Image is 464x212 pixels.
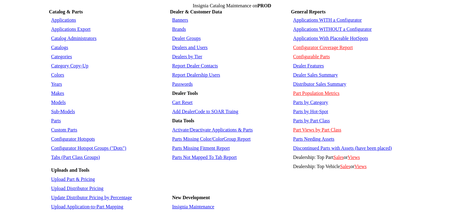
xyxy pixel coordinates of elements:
[51,63,88,68] a: Category Copy-Up
[172,54,202,59] a: Dealers by Tier
[51,186,104,191] a: Upload Distributor Pricing
[172,204,214,209] a: Insignia Maintenance
[293,100,328,105] a: Parts by Category
[293,17,362,23] a: Applications WITH a Configurator
[51,27,91,32] a: Applications Export
[354,164,367,169] a: Views
[51,91,64,96] a: Makes
[172,27,186,32] a: Brands
[257,3,271,8] span: PROD
[172,45,207,50] a: Dealers and Users
[172,100,192,105] a: Cart Reset
[172,36,201,41] a: Dealer Groups
[172,17,188,23] a: Banners
[51,100,66,105] a: Models
[293,127,341,132] a: Part Views by Part Class
[51,36,97,41] a: Catalog Administrators
[293,136,334,142] a: Parts Needing Assets
[51,177,95,182] a: Upload Part & Pricing
[172,72,220,77] a: Report Dealership Users
[51,45,68,50] a: Catalogs
[293,109,328,114] a: Parts by Hot-Spot
[292,162,415,171] td: Dealership: Top Vehicle or
[51,204,123,209] a: Upload Application-to-Part Mapping
[51,195,132,200] a: Update Distributor Pricing by Percentage
[172,136,250,142] a: Parts Missing Color/ColorGroup Report
[172,195,210,200] b: New Development
[172,118,194,123] b: Data Tools
[348,155,360,160] a: Views
[291,9,326,14] b: General Reports
[51,54,72,59] a: Categories
[51,109,75,114] a: Sub-Models
[293,91,340,96] a: Part Population Metrics
[293,81,346,87] a: Distributor Sales Summary
[51,136,95,142] a: Configurator Hotspots
[293,54,330,59] a: Configurable Parts
[172,146,230,151] a: Parts Missing Fitment Report
[51,127,77,132] a: Custom Parts
[172,81,193,87] a: Passwords
[172,91,198,96] b: Dealer Tools
[293,146,392,151] a: Discontinued Parts with Assets (have been placed)
[293,27,372,32] a: Applications WITHOUT a Configurator
[51,167,89,173] b: Uploads and Tools
[293,63,324,68] a: Dealer Features
[293,36,368,41] a: Applications With Placeable HotSpots
[293,45,353,50] a: Configurator Coverage Report
[172,155,237,160] a: Parts Not Mapped To Tab Report
[292,153,415,162] td: Dealership: Top Part or
[51,146,126,151] a: Configurator Hotspot Groups ("Dots")
[51,81,62,87] a: Years
[293,72,338,77] a: Dealer Sales Summary
[293,118,330,123] a: Parts by Part Class
[170,9,222,14] b: Dealer & Customer Data
[49,9,83,14] b: Catalog & Parts
[333,155,344,160] a: Sales
[51,155,100,160] a: Tabs (Part Class Groups)
[51,118,61,123] a: Parts
[49,3,415,9] td: Insignia Catalog Maintenance on
[340,164,351,169] a: Sales
[51,72,64,77] a: Colors
[51,17,76,23] a: Applications
[172,63,218,68] a: Report Dealer Contacts
[172,127,253,132] a: Activate/Deactivate Applications & Parts
[172,109,238,114] a: Add DealerCode to SOAR Traing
